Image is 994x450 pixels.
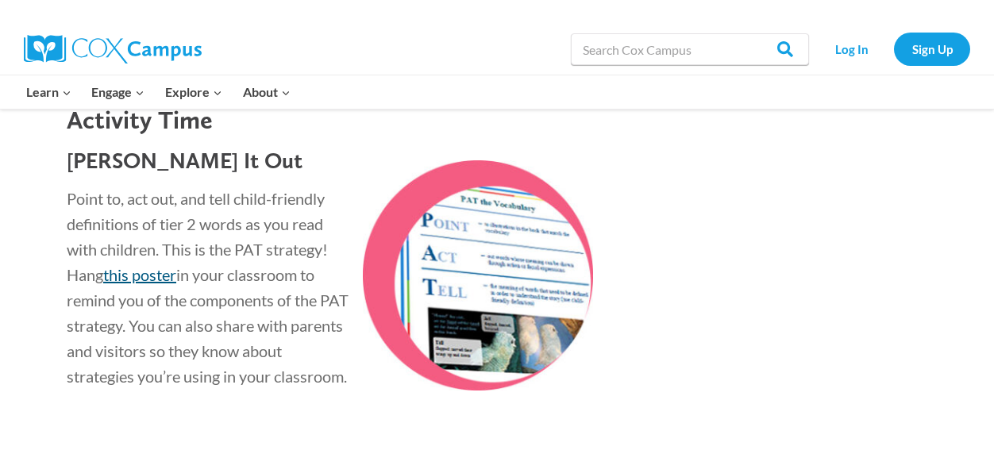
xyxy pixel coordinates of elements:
[67,186,352,389] p: Point to, act out, and tell child-friendly definitions of tier 2 words as you read with children....
[571,33,809,65] input: Search Cox Campus
[67,424,173,443] a: Download Now
[24,35,202,63] img: Cox Campus
[233,75,301,109] button: Child menu of About
[894,33,970,65] a: Sign Up
[817,33,970,65] nav: Secondary Navigation
[103,265,176,284] a: this poster
[155,75,233,109] button: Child menu of Explore
[67,105,352,135] h3: Activity Time
[82,75,156,109] button: Child menu of Engage
[67,148,352,175] h4: [PERSON_NAME] It Out
[817,33,886,65] a: Log In
[16,75,82,109] button: Child menu of Learn
[16,75,300,109] nav: Primary Navigation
